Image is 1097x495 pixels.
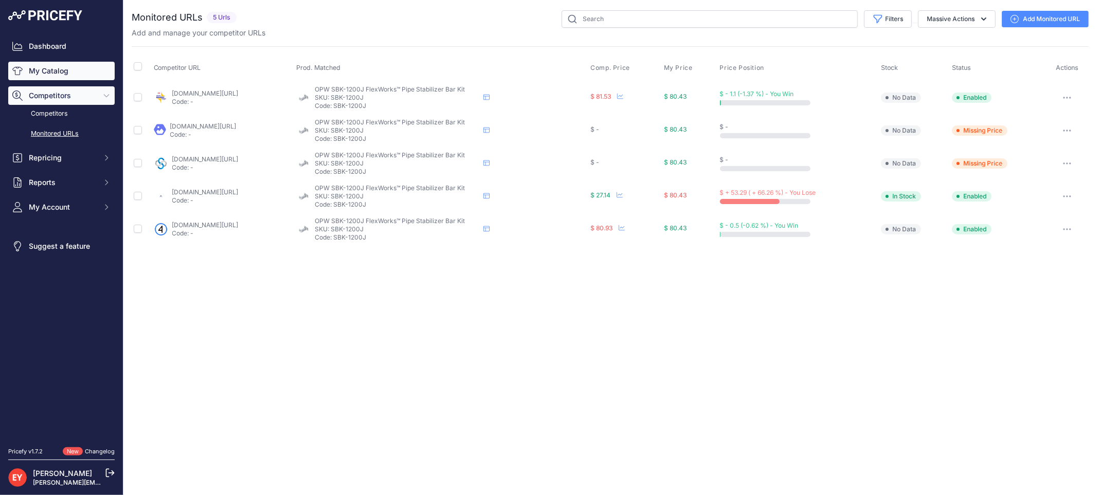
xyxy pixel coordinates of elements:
button: My Price [664,64,695,72]
span: Competitor URL [154,64,201,71]
span: $ + 53.29 ( + 66.26 %) - You Lose [720,189,816,196]
input: Search [562,10,858,28]
a: [DOMAIN_NAME][URL] [172,188,239,196]
a: [PERSON_NAME][EMAIL_ADDRESS][PERSON_NAME][DOMAIN_NAME] [33,479,242,486]
p: Code: - [172,163,239,172]
p: Add and manage your competitor URLs [132,28,265,38]
button: Competitors [8,86,115,105]
p: Code: SBK-1200J [315,135,479,143]
span: My Price [664,64,693,72]
span: OPW SBK-1200J FlexWorks™ Pipe Stabilizer Bar Kit [315,217,465,225]
span: Status [952,64,971,71]
h2: Monitored URLs [132,10,203,25]
p: Code: SBK-1200J [315,168,479,176]
span: No Data [881,224,921,234]
div: $ - [720,156,877,164]
span: Prod. Matched [296,64,340,71]
span: $ 80.43 [664,191,687,199]
span: $ - 0.5 (-0.62 %) - You Win [720,222,799,229]
p: SKU: SBK-1200J [315,94,479,102]
span: Price Position [720,64,764,72]
button: Massive Actions [918,10,996,28]
p: Code: - [172,229,239,237]
a: [DOMAIN_NAME][URL] [172,89,239,97]
span: Reports [29,177,96,188]
button: Reports [8,173,115,192]
button: Filters [864,10,912,28]
a: Add Monitored URL [1002,11,1089,27]
span: 5 Urls [207,12,237,24]
p: SKU: SBK-1200J [315,126,479,135]
button: Comp. Price [590,64,632,72]
a: My Catalog [8,62,115,80]
span: $ - 1.1 (-1.37 %) - You Win [720,90,794,98]
a: [PERSON_NAME] [33,469,92,478]
span: No Data [881,158,921,169]
span: Comp. Price [590,64,630,72]
button: Repricing [8,149,115,167]
a: [DOMAIN_NAME][URL] [170,122,237,130]
div: $ - [590,125,659,134]
span: $ 27.14 [590,191,610,199]
p: SKU: SBK-1200J [315,159,479,168]
p: Code: SBK-1200J [315,200,479,209]
nav: Sidebar [8,37,115,435]
span: New [63,447,83,456]
button: My Account [8,198,115,216]
span: Enabled [952,224,992,234]
span: $ 80.43 [664,125,687,133]
span: $ 80.43 [664,93,687,100]
span: Repricing [29,153,96,163]
span: $ 81.53 [590,93,611,100]
span: $ 80.43 [664,224,687,232]
a: Dashboard [8,37,115,56]
span: Missing Price [952,158,1008,169]
div: $ - [720,123,877,131]
p: Code: - [170,131,237,139]
span: OPW SBK-1200J FlexWorks™ Pipe Stabilizer Bar Kit [315,184,465,192]
p: Code: - [172,196,239,205]
p: Code: - [172,98,239,106]
p: SKU: SBK-1200J [315,192,479,200]
span: Missing Price [952,125,1008,136]
a: Suggest a feature [8,237,115,255]
p: SKU: SBK-1200J [315,225,479,233]
span: $ 80.93 [590,224,613,232]
span: Enabled [952,191,992,201]
span: Actions [1056,64,1078,71]
a: Competitors [8,105,115,123]
div: Pricefy v1.7.2 [8,447,43,456]
span: No Data [881,125,921,136]
p: Code: SBK-1200J [315,102,479,110]
span: Enabled [952,93,992,103]
span: Competitors [29,90,96,101]
span: In Stock [881,191,921,201]
a: Monitored URLs [8,125,115,143]
a: Changelog [85,448,115,455]
button: Price Position [720,64,766,72]
a: [DOMAIN_NAME][URL] [172,221,239,229]
span: $ 80.43 [664,158,687,166]
span: My Account [29,202,96,212]
div: $ - [590,158,659,167]
span: OPW SBK-1200J FlexWorks™ Pipe Stabilizer Bar Kit [315,118,465,126]
a: [DOMAIN_NAME][URL] [172,155,239,163]
p: Code: SBK-1200J [315,233,479,242]
span: OPW SBK-1200J FlexWorks™ Pipe Stabilizer Bar Kit [315,151,465,159]
span: No Data [881,93,921,103]
img: Pricefy Logo [8,10,82,21]
span: Stock [881,64,898,71]
span: OPW SBK-1200J FlexWorks™ Pipe Stabilizer Bar Kit [315,85,465,93]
